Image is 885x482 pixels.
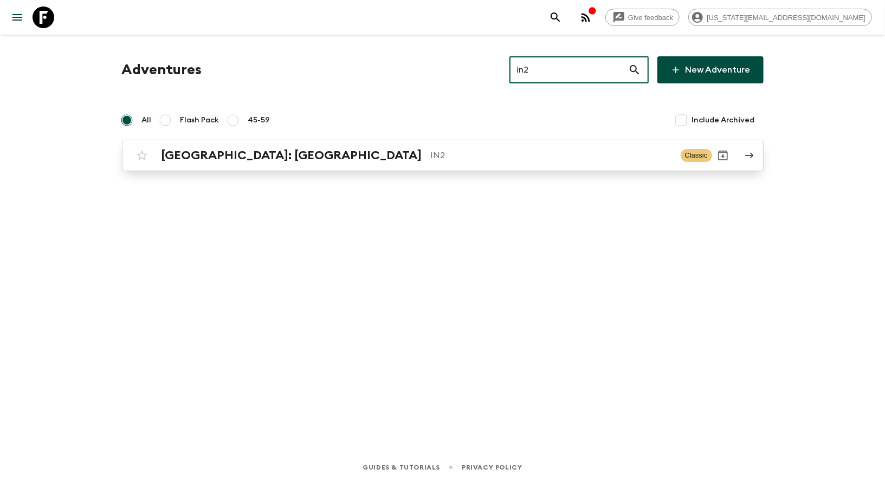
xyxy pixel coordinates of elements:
div: [US_STATE][EMAIL_ADDRESS][DOMAIN_NAME] [688,9,872,26]
input: e.g. AR1, Argentina [509,55,628,85]
a: Guides & Tutorials [363,461,440,473]
span: [US_STATE][EMAIL_ADDRESS][DOMAIN_NAME] [701,14,871,22]
h1: Adventures [122,59,202,81]
span: Classic [681,149,712,162]
button: menu [7,6,28,28]
a: Privacy Policy [462,461,522,473]
button: search adventures [545,6,566,28]
a: [GEOGRAPHIC_DATA]: [GEOGRAPHIC_DATA]IN2ClassicArchive [122,140,764,171]
a: Give feedback [605,9,680,26]
h2: [GEOGRAPHIC_DATA]: [GEOGRAPHIC_DATA] [162,148,422,162]
a: New Adventure [657,56,764,83]
span: 45-59 [248,115,270,126]
p: IN2 [431,149,672,162]
button: Archive [712,145,734,166]
span: All [142,115,152,126]
span: Flash Pack [180,115,219,126]
span: Give feedback [622,14,679,22]
span: Include Archived [692,115,755,126]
